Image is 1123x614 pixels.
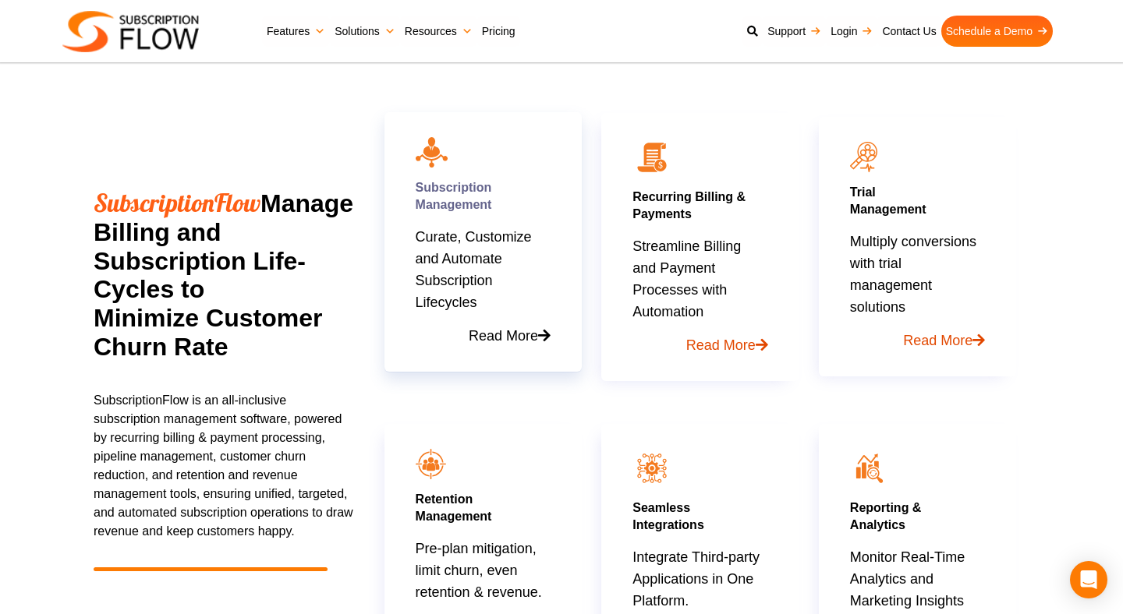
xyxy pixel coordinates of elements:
a: TrialManagement [850,185,926,216]
p: SubscriptionFlow is an all-inclusive subscription management software, powered by recurring billi... [94,391,355,541]
div: Open Intercom Messenger [1070,561,1107,598]
a: SeamlessIntegrations [632,501,704,531]
a: Features [262,16,330,47]
p: Multiply conversions with trial management solutions [850,231,985,351]
img: 02 [632,138,671,177]
a: Solutions [330,16,400,47]
a: Login [826,16,877,47]
a: Pricing [477,16,520,47]
img: seamless integration [632,449,671,488]
img: Subscriptionflow [62,11,199,52]
a: Support [763,16,826,47]
img: icon10 [416,137,448,167]
a: Reporting &Analytics [850,501,922,531]
a: Read More [632,323,767,356]
h2: Manage Billing and Subscription Life-Cycles to Minimize Customer Churn Rate [94,189,355,362]
a: Read More [416,313,551,347]
a: Subscription Management [416,181,492,211]
span: SubscriptionFlow [94,187,260,218]
a: Resources [400,16,477,47]
p: Curate, Customize and Automate Subscription Lifecycles [416,226,551,347]
a: Contact Us [877,16,941,47]
img: icon11 [850,142,877,172]
a: Recurring Billing & Payments [632,190,746,221]
a: Schedule a Demo [941,16,1053,47]
a: Read More [850,318,985,351]
img: icon12 [850,449,889,488]
p: Streamline Billing and Payment Processes with Automation [632,235,767,356]
img: icon9 [416,449,446,479]
a: RetentionManagement [416,492,492,523]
